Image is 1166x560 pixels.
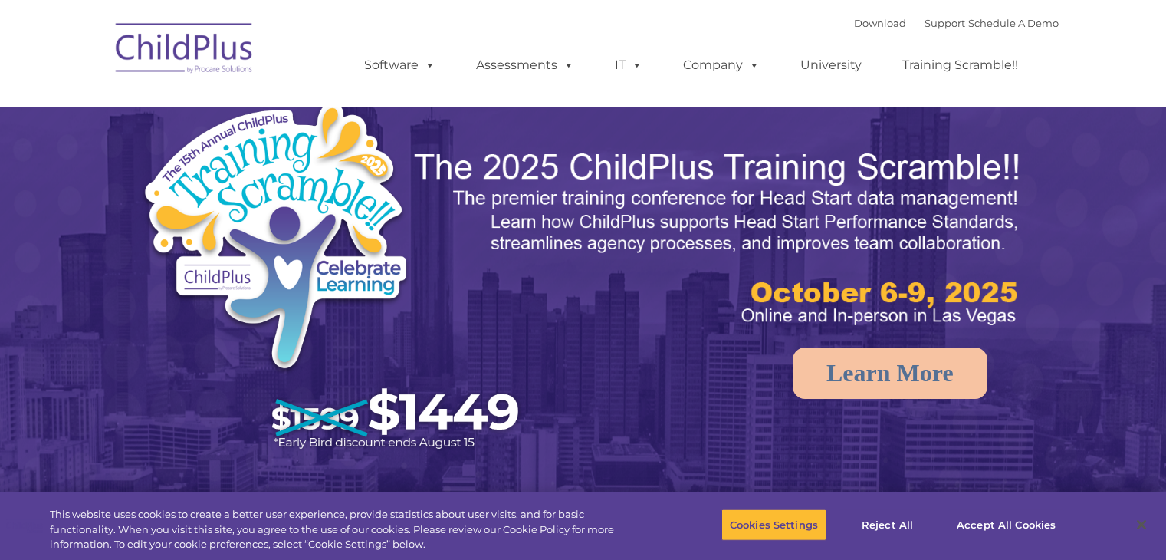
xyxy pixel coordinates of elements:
[854,17,1059,29] font: |
[793,348,987,399] a: Learn More
[721,509,826,541] button: Cookies Settings
[854,17,906,29] a: Download
[925,17,965,29] a: Support
[1125,508,1158,542] button: Close
[50,507,642,552] div: This website uses cookies to create a better user experience, provide statistics about user visit...
[599,50,658,81] a: IT
[668,50,775,81] a: Company
[785,50,877,81] a: University
[108,12,261,89] img: ChildPlus by Procare Solutions
[349,50,451,81] a: Software
[887,50,1033,81] a: Training Scramble!!
[948,509,1064,541] button: Accept All Cookies
[461,50,590,81] a: Assessments
[839,509,935,541] button: Reject All
[968,17,1059,29] a: Schedule A Demo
